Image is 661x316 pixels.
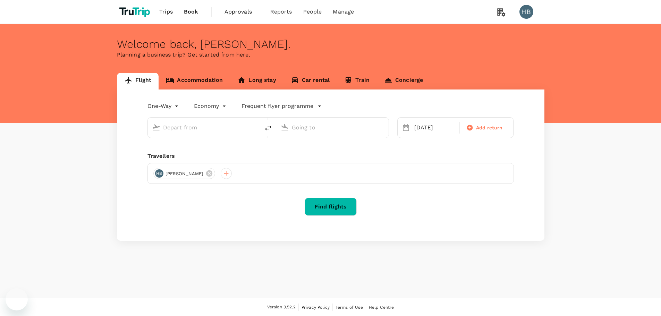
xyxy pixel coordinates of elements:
div: Economy [194,101,228,112]
a: Train [337,73,377,89]
a: Car rental [283,73,337,89]
input: Depart from [163,122,245,133]
a: Privacy Policy [302,304,330,311]
a: Concierge [377,73,430,89]
button: Open [255,127,256,128]
span: Add return [476,124,503,131]
div: Welcome back , [PERSON_NAME] . [117,38,544,51]
button: delete [260,120,277,136]
span: Help Centre [369,305,394,310]
div: One-Way [147,101,180,112]
button: Frequent flyer programme [241,102,322,110]
a: Flight [117,73,159,89]
div: HB [519,5,533,19]
p: Frequent flyer programme [241,102,313,110]
a: Help Centre [369,304,394,311]
a: Accommodation [159,73,230,89]
span: Terms of Use [336,305,363,310]
span: People [303,8,322,16]
a: Terms of Use [336,304,363,311]
div: HB [155,169,163,178]
div: Travellers [147,152,514,160]
span: Book [184,8,198,16]
button: Find flights [305,198,357,216]
p: Planning a business trip? Get started from here. [117,51,544,59]
a: Long stay [230,73,283,89]
img: TruTrip logo [117,4,154,19]
div: [DATE] [412,121,458,135]
div: HB[PERSON_NAME] [153,168,215,179]
iframe: Button to launch messaging window [6,288,28,310]
span: Version 3.52.2 [267,304,296,311]
span: Privacy Policy [302,305,330,310]
span: Manage [333,8,354,16]
span: Reports [270,8,292,16]
input: Going to [292,122,374,133]
span: Trips [159,8,173,16]
button: Open [384,127,385,128]
span: [PERSON_NAME] [161,170,208,177]
span: Approvals [224,8,259,16]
